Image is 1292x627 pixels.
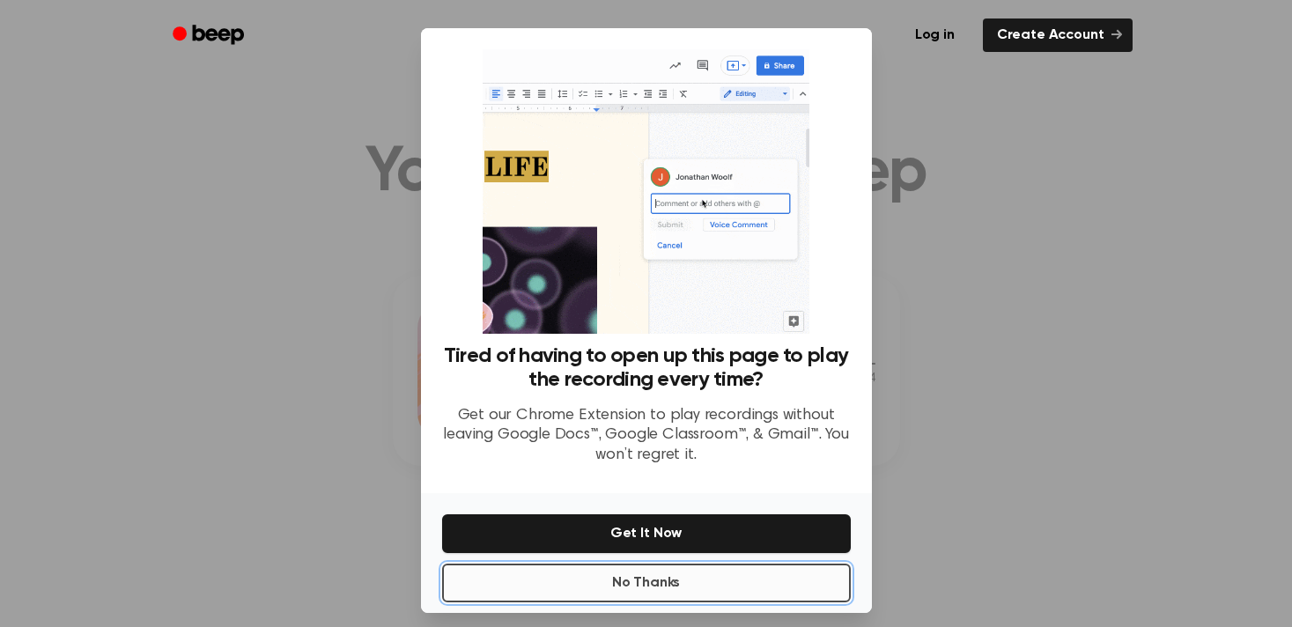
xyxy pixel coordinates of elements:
button: No Thanks [442,564,851,602]
img: Beep extension in action [483,49,809,334]
a: Log in [897,15,972,55]
a: Create Account [983,18,1133,52]
h3: Tired of having to open up this page to play the recording every time? [442,344,851,392]
p: Get our Chrome Extension to play recordings without leaving Google Docs™, Google Classroom™, & Gm... [442,406,851,466]
a: Beep [160,18,260,53]
button: Get It Now [442,514,851,553]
